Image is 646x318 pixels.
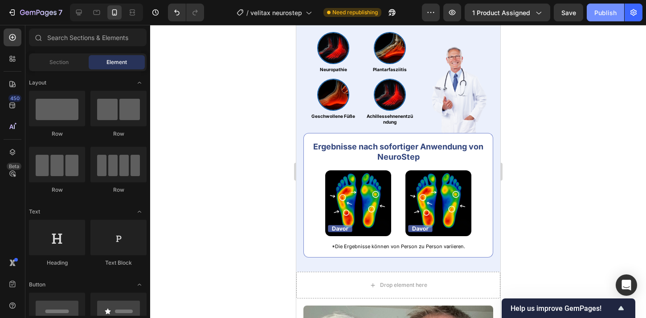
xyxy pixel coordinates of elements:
span: Help us improve GemPages! [511,304,616,313]
button: Show survey - Help us improve GemPages! [511,303,626,314]
span: Element [106,58,127,66]
div: Row [90,186,147,194]
div: Heading [29,259,85,267]
span: / [246,8,249,17]
p: 7 [58,7,62,18]
span: Save [561,9,576,16]
button: Publish [587,4,624,21]
span: Toggle open [132,278,147,292]
div: 450 [8,95,21,102]
button: Save [554,4,583,21]
div: Text Block [90,259,147,267]
button: 7 [4,4,66,21]
span: Need republishing [332,8,378,16]
span: Section [49,58,69,66]
span: Layout [29,79,46,87]
span: velitax neurostep [250,8,302,17]
div: Row [90,130,147,138]
span: 1 product assigned [472,8,530,17]
span: Button [29,281,45,289]
span: Text [29,208,40,216]
input: Search Sections & Elements [29,28,147,46]
div: Publish [594,8,617,17]
iframe: Design area [296,25,500,318]
div: Row [29,186,85,194]
div: Undo/Redo [168,4,204,21]
div: Row [29,130,85,138]
span: Toggle open [132,205,147,219]
div: Open Intercom Messenger [616,274,637,296]
span: Toggle open [132,76,147,90]
button: 1 product assigned [465,4,550,21]
div: Beta [7,163,21,170]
